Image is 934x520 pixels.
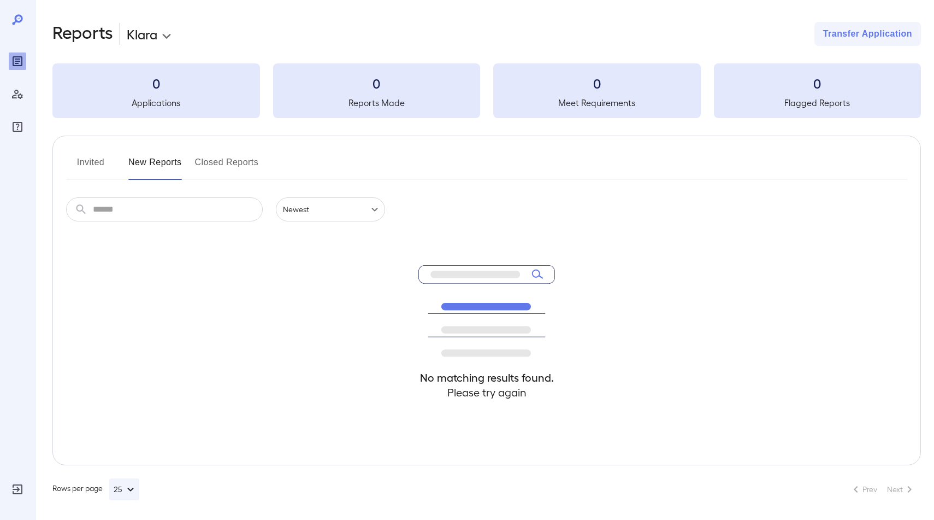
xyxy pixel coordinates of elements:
div: Newest [276,197,385,221]
div: Reports [9,52,26,70]
h5: Meet Requirements [493,96,701,109]
nav: pagination navigation [844,481,921,498]
button: New Reports [128,154,182,180]
div: Rows per page [52,478,139,500]
h4: Please try again [418,385,555,400]
h5: Flagged Reports [714,96,921,109]
div: Manage Users [9,85,26,103]
button: 25 [109,478,139,500]
button: Transfer Application [814,22,921,46]
h2: Reports [52,22,113,46]
p: Klara [127,25,157,43]
button: Closed Reports [195,154,259,180]
h5: Reports Made [273,96,481,109]
h3: 0 [273,74,481,92]
h3: 0 [52,74,260,92]
div: FAQ [9,118,26,136]
h3: 0 [493,74,701,92]
h4: No matching results found. [418,370,555,385]
div: Log Out [9,481,26,498]
h3: 0 [714,74,921,92]
h5: Applications [52,96,260,109]
summary: 0Applications0Reports Made0Meet Requirements0Flagged Reports [52,63,921,118]
button: Invited [66,154,115,180]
